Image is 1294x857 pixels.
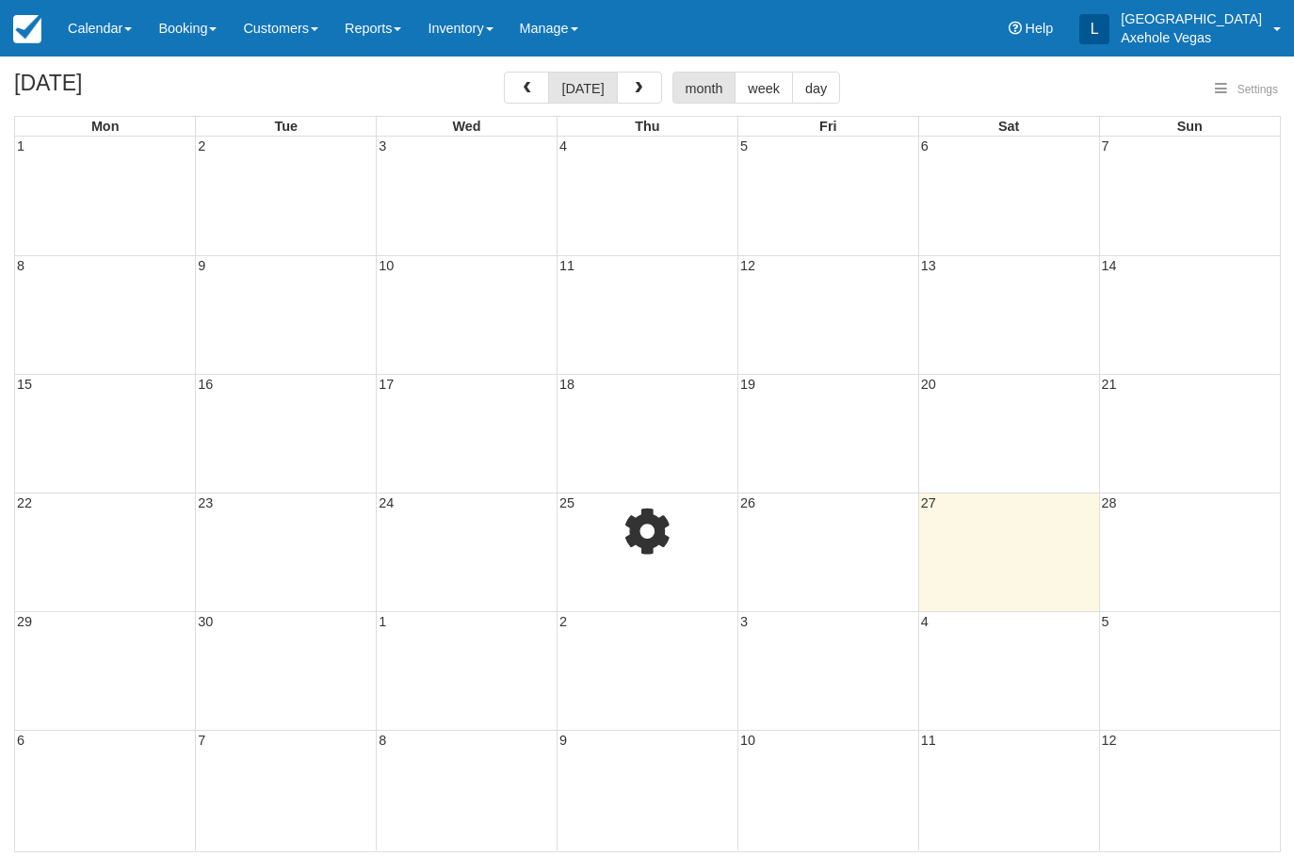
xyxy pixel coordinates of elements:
[1026,21,1054,36] span: Help
[558,258,576,273] span: 11
[377,258,396,273] span: 10
[558,733,569,748] span: 9
[919,258,938,273] span: 13
[1100,138,1111,154] span: 7
[1204,76,1289,104] button: Settings
[15,614,34,629] span: 29
[1100,733,1119,748] span: 12
[919,495,938,510] span: 27
[1121,28,1262,47] p: Axehole Vegas
[15,138,26,154] span: 1
[15,495,34,510] span: 22
[377,138,388,154] span: 3
[558,138,569,154] span: 4
[91,119,120,134] span: Mon
[738,377,757,392] span: 19
[15,733,26,748] span: 6
[196,733,207,748] span: 7
[558,495,576,510] span: 25
[738,495,757,510] span: 26
[1100,377,1119,392] span: 21
[14,72,252,106] h2: [DATE]
[998,119,1019,134] span: Sat
[819,119,836,134] span: Fri
[792,72,840,104] button: day
[738,258,757,273] span: 12
[548,72,617,104] button: [DATE]
[558,377,576,392] span: 18
[1237,83,1278,96] span: Settings
[919,138,930,154] span: 6
[672,72,736,104] button: month
[1177,119,1203,134] span: Sun
[1100,495,1119,510] span: 28
[1009,22,1022,35] i: Help
[735,72,793,104] button: week
[196,495,215,510] span: 23
[919,377,938,392] span: 20
[196,138,207,154] span: 2
[919,614,930,629] span: 4
[196,377,215,392] span: 16
[196,614,215,629] span: 30
[1100,614,1111,629] span: 5
[13,15,41,43] img: checkfront-main-nav-mini-logo.png
[738,614,750,629] span: 3
[196,258,207,273] span: 9
[1121,9,1262,28] p: [GEOGRAPHIC_DATA]
[453,119,481,134] span: Wed
[377,377,396,392] span: 17
[738,733,757,748] span: 10
[377,495,396,510] span: 24
[558,614,569,629] span: 2
[377,614,388,629] span: 1
[275,119,299,134] span: Tue
[15,377,34,392] span: 15
[1079,14,1109,44] div: L
[1100,258,1119,273] span: 14
[738,138,750,154] span: 5
[377,733,388,748] span: 8
[635,119,659,134] span: Thu
[15,258,26,273] span: 8
[919,733,938,748] span: 11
